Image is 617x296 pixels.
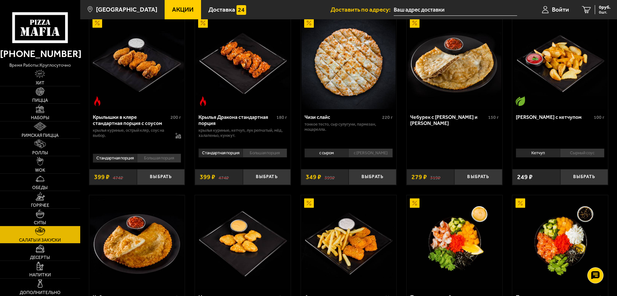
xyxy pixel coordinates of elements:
s: 474 ₽ [113,174,123,180]
s: 399 ₽ [324,174,335,180]
img: Акционный [92,18,102,28]
li: Большая порция [137,154,181,163]
li: Стандартная порция [93,154,137,163]
s: 319 ₽ [430,174,440,180]
span: Наборы [31,116,49,120]
span: 0 шт. [599,10,611,14]
span: Обеды [32,186,48,190]
span: 150 г [488,115,499,120]
span: 399 ₽ [200,174,215,180]
a: Чебурек с сыром и соусом аррива [89,195,185,289]
img: Крылья Дракона стандартная порция [196,15,290,109]
a: Вегетарианское блюдоКартофель айдахо с кетчупом [512,15,608,109]
img: Наггетсы [196,195,290,289]
span: 100 г [594,115,604,120]
img: Острое блюдо [92,96,102,106]
span: Супы [34,221,46,225]
span: Доставить по адресу: [331,6,394,13]
div: Чебурек с [PERSON_NAME] и [PERSON_NAME] [410,114,487,126]
button: Выбрать [349,169,396,185]
img: Чебурек с мясом и соусом аррива [407,15,501,109]
span: 0 руб. [599,5,611,10]
span: 220 г [382,115,393,120]
div: Чизи слайс [304,114,381,120]
img: Акционный [516,198,525,208]
div: 0 [195,146,291,164]
li: с сыром [304,148,349,158]
span: Напитки [29,273,51,277]
span: 200 г [170,115,181,120]
img: Акционный [410,18,419,28]
li: Сырный соус [560,148,604,158]
img: Вегетарианское блюдо [516,96,525,106]
img: Поке с креветкой [407,195,501,289]
button: Выбрать [560,169,608,185]
img: Акционный [410,198,419,208]
span: Хит [36,81,44,85]
div: 0 [512,146,608,164]
span: Роллы [32,151,48,155]
span: 399 ₽ [94,174,110,180]
a: АкционныйФиш-н-чипс [301,195,397,289]
span: 180 г [276,115,287,120]
img: Чебурек с сыром и соусом аррива [90,195,184,289]
span: Римская пицца [22,133,59,138]
span: Салаты и закуски [19,238,61,243]
span: Дополнительно [20,291,61,295]
s: 474 ₽ [218,174,229,180]
div: 0 [301,146,397,164]
img: Фиш-н-чипс [302,195,396,289]
span: Пицца [32,98,48,103]
a: АкционныйПоке с лососем [512,195,608,289]
a: АкционныйПоке с креветкой [407,195,502,289]
img: Крылышки в кляре стандартная порция c соусом [90,15,184,109]
p: тонкое тесто, сыр сулугуни, пармезан, моцарелла. [304,122,393,132]
button: Выбрать [454,169,502,185]
img: Чизи слайс [302,15,396,109]
span: Доставка [208,6,235,13]
button: Выбрать [137,169,185,185]
img: Акционный [304,198,314,208]
span: Акции [172,6,194,13]
input: Ваш адрес доставки [394,4,517,16]
a: АкционныйЧебурек с мясом и соусом аррива [407,15,502,109]
li: Большая порция [243,148,287,158]
div: Крылышки в кляре стандартная порция c соусом [93,114,169,126]
span: Десерты [30,255,50,260]
a: Наггетсы [195,195,291,289]
li: Стандартная порция [198,148,243,158]
img: Поке с лососем [513,195,607,289]
img: Акционный [304,18,314,28]
p: крылья куриные, кетчуп, лук репчатый, мёд, халапеньо, кунжут. [198,128,287,138]
li: с [PERSON_NAME] [348,148,393,158]
a: АкционныйОстрое блюдоКрылья Дракона стандартная порция [195,15,291,109]
button: Выбрать [243,169,291,185]
li: Кетчуп [516,148,560,158]
span: Горячее [31,203,49,208]
div: [PERSON_NAME] с кетчупом [516,114,592,120]
div: Крылья Дракона стандартная порция [198,114,275,126]
img: 15daf4d41897b9f0e9f617042186c801.svg [236,5,246,15]
span: WOK [35,168,45,173]
a: АкционныйЧизи слайс [301,15,397,109]
span: 279 ₽ [411,174,427,180]
span: [GEOGRAPHIC_DATA] [96,6,157,13]
span: Войти [552,6,569,13]
img: Острое блюдо [198,96,208,106]
img: Акционный [198,18,208,28]
img: Картофель айдахо с кетчупом [513,15,607,109]
p: крылья куриные, острый кляр, соус на выбор. [93,128,169,138]
span: 349 ₽ [306,174,321,180]
span: 249 ₽ [517,174,533,180]
a: АкционныйОстрое блюдоКрылышки в кляре стандартная порция c соусом [89,15,185,109]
